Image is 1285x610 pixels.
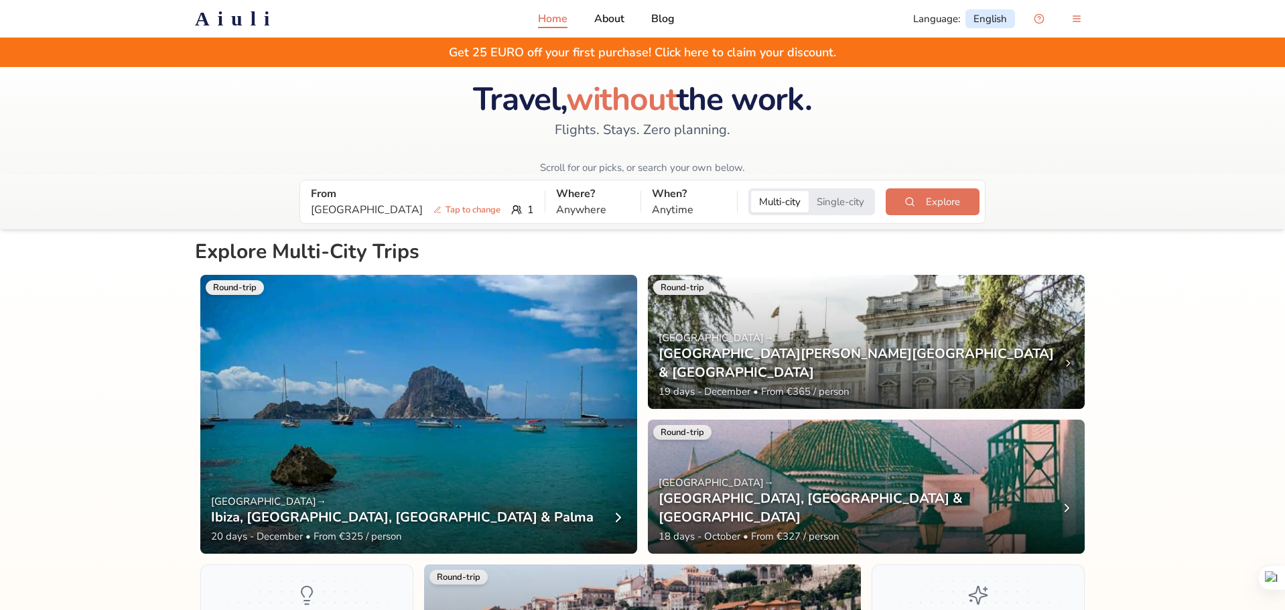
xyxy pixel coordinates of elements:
[659,530,839,543] span: 18 days - October • From €327 / person
[913,12,960,25] span: Language :
[211,530,402,543] span: 20 days - December • From €325 / person
[211,495,626,508] p: [GEOGRAPHIC_DATA] →
[556,186,630,202] p: Where?
[195,7,277,31] h2: Aiuli
[174,7,299,31] a: Aiuli
[555,121,730,139] span: Flights. Stays. Zero planning.
[540,161,744,174] span: Scroll for our picks, or search your own below.
[652,186,726,202] p: When?
[556,202,630,218] p: Anywhere
[428,203,506,217] span: Tap to change
[594,11,624,27] a: About
[1063,5,1090,32] button: menu-button
[211,508,594,527] h3: Ibiza, [GEOGRAPHIC_DATA], [GEOGRAPHIC_DATA] & Palma
[965,9,1015,28] a: English
[659,331,1074,345] p: [GEOGRAPHIC_DATA] →
[648,275,1085,409] a: View of madrid_esRound-trip[GEOGRAPHIC_DATA]→[GEOGRAPHIC_DATA][PERSON_NAME][GEOGRAPHIC_DATA] & [G...
[200,275,637,554] a: View of ibiza_esRound-trip[GEOGRAPHIC_DATA]→Ibiza, [GEOGRAPHIC_DATA], [GEOGRAPHIC_DATA] & Palma20...
[566,77,677,121] span: without
[659,489,1060,527] h3: [GEOGRAPHIC_DATA], [GEOGRAPHIC_DATA] & [GEOGRAPHIC_DATA]
[311,202,506,218] p: [GEOGRAPHIC_DATA]
[809,191,872,212] button: Single-city
[195,240,1090,269] h2: Explore Multi-City Trips
[748,188,875,215] div: Trip style
[1026,5,1053,32] button: Open support chat
[473,77,811,121] span: Travel, the work.
[311,202,534,218] div: 1
[659,476,1074,489] p: [GEOGRAPHIC_DATA] →
[659,385,850,398] span: 19 days - December • From €365 / person
[652,202,726,218] p: Anytime
[311,186,534,202] p: From
[751,191,809,212] button: Multi-city
[651,11,675,27] a: Blog
[659,345,1063,382] h3: [GEOGRAPHIC_DATA][PERSON_NAME][GEOGRAPHIC_DATA] & [GEOGRAPHIC_DATA]
[648,420,1085,554] a: View of faro_ptRound-trip[GEOGRAPHIC_DATA]→[GEOGRAPHIC_DATA], [GEOGRAPHIC_DATA] & [GEOGRAPHIC_DAT...
[538,11,567,27] a: Home
[886,188,979,215] button: Explore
